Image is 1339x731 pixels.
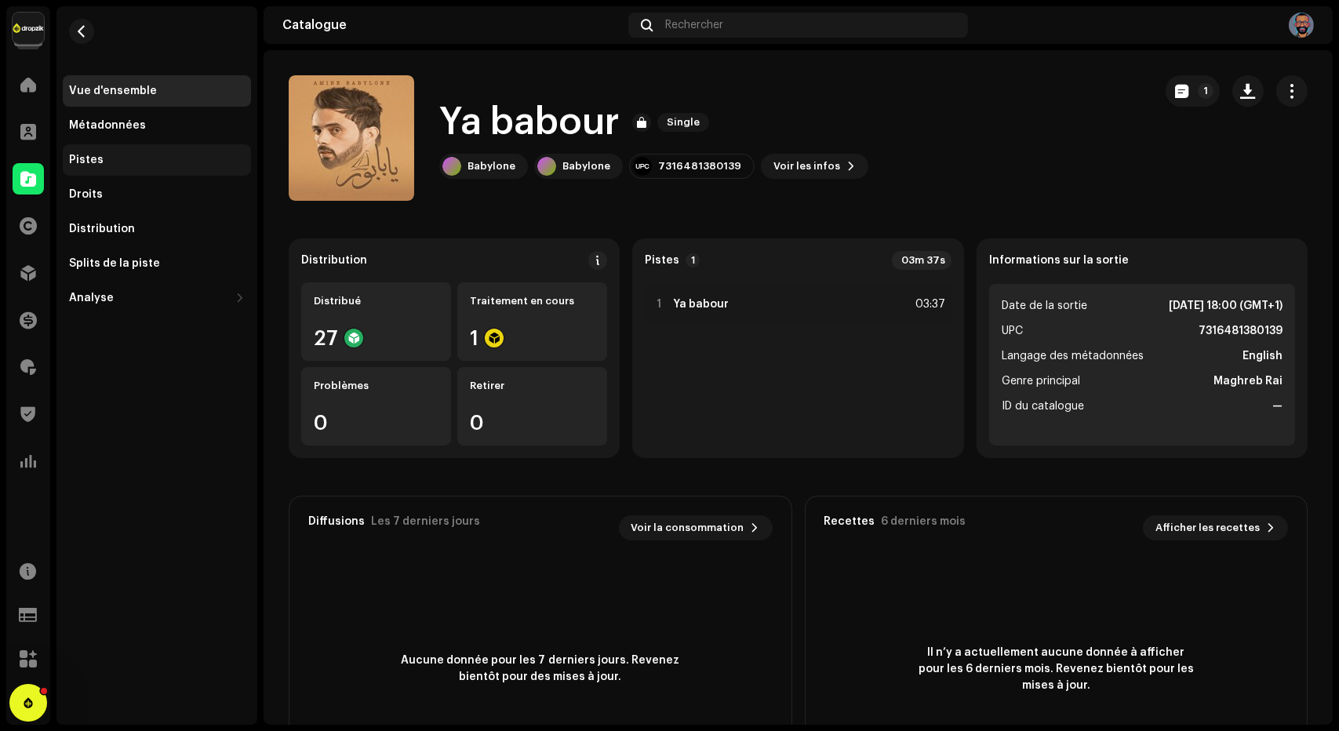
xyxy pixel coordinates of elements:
[69,119,146,132] div: Métadonnées
[1198,83,1213,99] p-badge: 1
[673,298,729,311] strong: Ya babour
[9,684,47,722] iframe: Intercom live chat
[915,645,1197,694] span: Il n’y a actuellement aucune donnée à afficher pour les 6 derniers mois. Revenez bientôt pour les...
[371,515,480,528] div: Les 7 derniers jours
[63,179,251,210] re-m-nav-item: Droits
[399,653,682,686] span: Aucune donnée pour les 7 derniers jours. Revenez bientôt pour des mises à jour.
[619,515,773,540] button: Voir la consommation
[1002,296,1087,315] span: Date de la sortie
[69,85,157,97] div: Vue d'ensemble
[892,251,951,270] div: 03m 37s
[631,512,744,544] span: Voir la consommation
[439,97,620,147] h1: Ya babour
[658,160,741,173] div: 7316481380139
[1272,397,1283,416] strong: —
[13,13,44,44] img: 6b198820-6d9f-4d8e-bd7e-78ab9e57ca24
[773,151,840,182] span: Voir les infos
[1166,75,1220,107] button: 1
[1002,322,1023,340] span: UPC
[882,515,966,528] div: 6 derniers mois
[63,213,251,245] re-m-nav-item: Distribution
[63,144,251,176] re-m-nav-item: Pistes
[69,292,114,304] div: Analyse
[470,380,595,392] div: Retirer
[761,154,868,179] button: Voir les infos
[314,380,438,392] div: Problèmes
[1169,296,1283,315] strong: [DATE] 18:00 (GMT+1)
[63,110,251,141] re-m-nav-item: Métadonnées
[63,248,251,279] re-m-nav-item: Splits de la piste
[686,253,700,267] p-badge: 1
[69,257,160,270] div: Splits de la piste
[1002,397,1084,416] span: ID du catalogue
[989,254,1129,267] strong: Informations sur la sortie
[1213,372,1283,391] strong: Maghreb Rai
[1002,372,1080,391] span: Genre principal
[314,295,438,307] div: Distribué
[657,113,709,132] span: Single
[1155,512,1260,544] span: Afficher les recettes
[470,295,595,307] div: Traitement en cours
[1243,347,1283,365] strong: English
[562,160,610,173] div: Babylone
[308,515,365,528] div: Diffusions
[1143,515,1288,540] button: Afficher les recettes
[1199,322,1283,340] strong: 7316481380139
[1002,347,1144,365] span: Langage des métadonnées
[282,19,622,31] div: Catalogue
[824,515,875,528] div: Recettes
[468,160,515,173] div: Babylone
[69,154,104,166] div: Pistes
[1289,13,1314,38] img: d4daa476-e117-4de8-b19f-5f62e856cfe7
[63,282,251,314] re-m-nav-dropdown: Analyse
[69,223,135,235] div: Distribution
[665,19,723,31] span: Rechercher
[301,254,367,267] div: Distribution
[63,75,251,107] re-m-nav-item: Vue d'ensemble
[69,188,103,201] div: Droits
[645,254,679,267] strong: Pistes
[911,295,945,314] div: 03:37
